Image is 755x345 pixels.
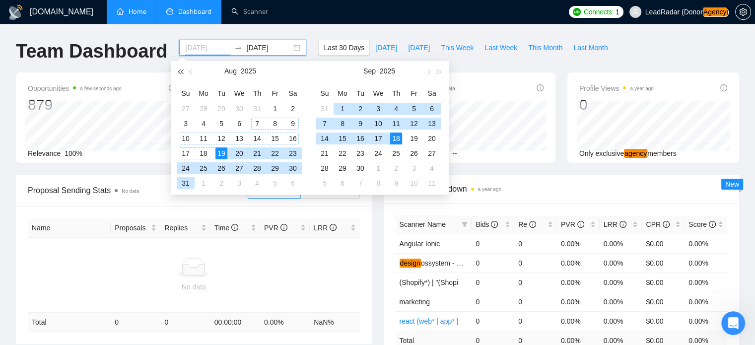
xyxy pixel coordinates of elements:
td: 2025-09-24 [369,146,387,161]
td: 2025-08-11 [195,131,212,146]
td: 2025-08-25 [195,161,212,176]
td: 2025-09-25 [387,146,405,161]
td: 2025-08-18 [195,146,212,161]
span: Last Week [484,42,517,53]
span: Connects: [584,6,614,17]
span: dashboard [166,8,173,15]
span: info-circle [491,221,498,228]
span: Scanner Breakdown [396,183,728,195]
td: 0.00% [557,234,600,253]
div: 24 [372,147,384,159]
td: 2025-09-17 [369,131,387,146]
div: 1 [269,103,281,115]
td: 2025-09-11 [387,116,405,131]
span: 100% [65,149,82,157]
span: marketing [400,298,430,306]
span: Score [688,220,715,228]
button: This Month [523,40,568,56]
div: 21 [251,147,263,159]
th: Th [387,85,405,101]
div: 10 [372,118,384,130]
div: 12 [215,133,227,144]
td: $0.00 [642,273,685,292]
td: 0 [514,292,557,311]
div: 9 [287,118,299,130]
span: info-circle [663,221,670,228]
span: Last 30 Days [324,42,364,53]
div: 5 [319,177,331,189]
td: 2025-08-19 [212,146,230,161]
div: 19 [215,147,227,159]
td: 2025-10-03 [405,161,423,176]
div: 31 [180,177,192,189]
td: 2025-09-12 [405,116,423,131]
em: design [400,259,421,268]
td: 2025-08-21 [248,146,266,161]
div: 11 [426,177,438,189]
td: 0 [472,234,514,253]
td: 2025-07-29 [212,101,230,116]
span: info-circle [709,221,716,228]
img: upwork-logo.png [573,8,581,16]
div: 6 [426,103,438,115]
td: 2025-09-03 [230,176,248,191]
td: 2025-09-04 [248,176,266,191]
div: 15 [269,133,281,144]
span: swap-right [234,44,242,52]
div: 2 [287,103,299,115]
td: 2025-08-13 [230,131,248,146]
a: homeHome [117,7,146,16]
div: 8 [337,118,348,130]
div: 4 [390,103,402,115]
th: Fr [266,85,284,101]
button: Last Month [568,40,613,56]
td: 2025-09-05 [405,101,423,116]
div: 31 [251,103,263,115]
div: 20 [233,147,245,159]
button: This Week [435,40,479,56]
div: 6 [233,118,245,130]
div: 879 [28,95,122,114]
div: 16 [354,133,366,144]
td: 2025-08-31 [177,176,195,191]
th: Tu [351,85,369,101]
div: 8 [269,118,281,130]
span: Relevance [28,149,61,157]
span: LRR [604,220,626,228]
th: Replies [160,218,210,238]
th: We [230,85,248,101]
h1: Team Dashboard [16,40,167,63]
td: 0.00% [600,273,642,292]
td: 2025-09-19 [405,131,423,146]
div: 5 [215,118,227,130]
td: 2025-08-06 [230,116,248,131]
span: info-circle [619,221,626,228]
td: 2025-10-06 [334,176,351,191]
td: 2025-08-22 [266,146,284,161]
td: 2025-10-09 [387,176,405,191]
span: Proposals [115,222,149,233]
th: Sa [284,85,302,101]
td: 0 [472,273,514,292]
div: 3 [408,162,420,174]
button: Sep [363,61,376,81]
td: 2025-09-13 [423,116,441,131]
div: 23 [287,147,299,159]
td: 0.00% [685,234,727,253]
td: 2025-09-18 [387,131,405,146]
span: PVR [264,224,287,232]
td: 2025-08-26 [212,161,230,176]
div: 1 [198,177,209,189]
td: 0 [472,311,514,331]
span: Angular Ionic [400,240,440,248]
span: This Week [441,42,474,53]
div: 28 [251,162,263,174]
div: 25 [198,162,209,174]
span: Profile Views [579,82,654,94]
td: 2025-09-14 [316,131,334,146]
span: Dashboard [178,7,211,16]
a: react (web* | app* | [400,317,459,325]
td: 2025-10-02 [387,161,405,176]
div: 14 [251,133,263,144]
em: agency [624,149,647,158]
